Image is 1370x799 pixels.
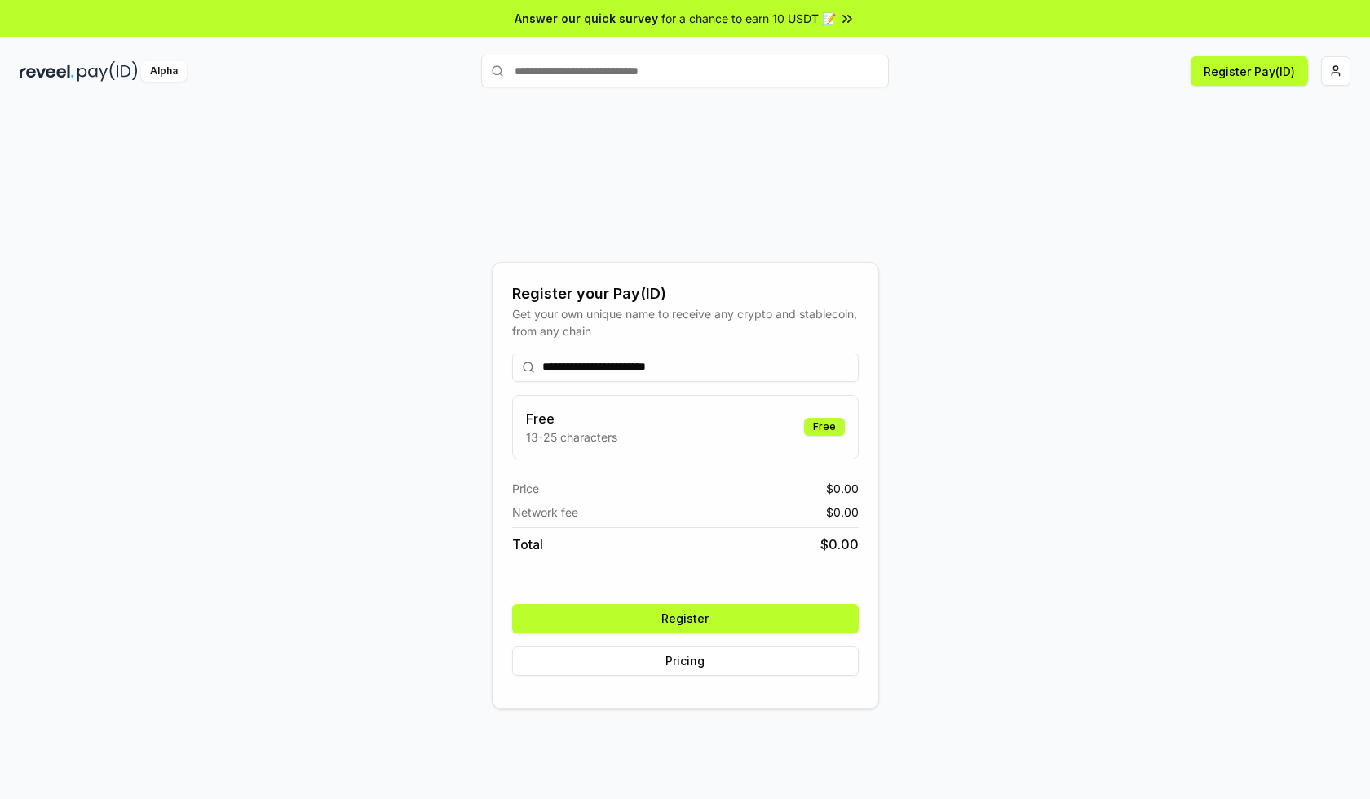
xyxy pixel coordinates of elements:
span: for a chance to earn 10 USDT 📝 [661,10,836,27]
span: Network fee [512,504,578,521]
div: Free [804,418,845,436]
div: Alpha [141,61,187,82]
p: 13-25 characters [526,428,617,446]
button: Pricing [512,646,859,676]
span: $ 0.00 [820,535,859,554]
button: Register [512,604,859,633]
span: Total [512,535,543,554]
h3: Free [526,409,617,428]
div: Register your Pay(ID) [512,282,859,305]
span: $ 0.00 [826,504,859,521]
span: Answer our quick survey [515,10,658,27]
span: Price [512,480,539,497]
span: $ 0.00 [826,480,859,497]
img: reveel_dark [20,61,74,82]
button: Register Pay(ID) [1191,56,1308,86]
div: Get your own unique name to receive any crypto and stablecoin, from any chain [512,305,859,340]
img: pay_id [77,61,138,82]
